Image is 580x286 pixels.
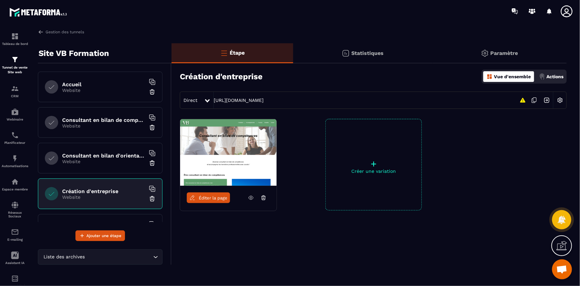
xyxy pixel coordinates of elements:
img: formation [11,85,19,93]
img: automations [11,108,19,116]
img: image [180,119,277,186]
p: Statistiques [351,50,384,56]
h3: Création d'entreprise [180,72,263,81]
h6: Création d'entreprise [62,188,145,194]
a: formationformationCRM [2,80,28,103]
p: Automatisations [2,164,28,168]
p: Paramètre [491,50,518,56]
p: Vue d'ensemble [494,74,531,79]
p: Webinaire [2,118,28,121]
img: trash [149,124,156,131]
a: Éditer la page [187,192,230,203]
img: formation [11,32,19,40]
h6: Consultant en bilan d'orientation [62,152,145,159]
img: actions.d6e523a2.png [539,74,545,80]
p: Website [62,123,145,129]
img: automations [11,178,19,186]
p: CRM [2,94,28,98]
div: Ouvrir le chat [552,259,572,279]
img: setting-w.858f3a88.svg [554,94,566,107]
p: Espace membre [2,187,28,191]
img: scheduler [11,131,19,139]
a: emailemailE-mailing [2,223,28,246]
img: setting-gr.5f69749f.svg [481,49,489,57]
p: + [326,159,421,168]
p: E-mailing [2,238,28,241]
a: formationformationTunnel de vente Site web [2,51,28,80]
a: Assistant IA [2,246,28,270]
p: Planificateur [2,141,28,144]
p: Tableau de bord [2,42,28,46]
p: Actions [546,74,563,79]
div: Search for option [38,249,163,265]
p: Website [62,159,145,164]
a: [URL][DOMAIN_NAME] [214,98,264,103]
h6: Consultant en bilan de compétences [62,117,145,123]
img: accountant [11,275,19,283]
a: formationformationTableau de bord [2,27,28,51]
p: Website [62,88,145,93]
img: bars-o.4a397970.svg [220,49,228,57]
img: dashboard-orange.40269519.svg [487,74,493,80]
img: arrow-next.bcc2205e.svg [540,94,553,107]
span: Liste des archives [42,253,86,261]
img: logo [9,6,69,18]
a: automationsautomationsAutomatisations [2,149,28,173]
span: Éditer la page [199,195,227,200]
input: Search for option [86,253,152,261]
a: Gestion des tunnels [38,29,84,35]
span: Ajouter une étape [86,232,121,239]
a: schedulerschedulerPlanificateur [2,126,28,149]
img: trash [149,160,156,166]
img: trash [149,89,156,95]
p: Tunnel de vente Site web [2,65,28,75]
button: Ajouter une étape [75,230,125,241]
p: Créer une variation [326,168,421,174]
p: Assistant IA [2,261,28,265]
img: trash [149,195,156,202]
a: automationsautomationsEspace membre [2,173,28,196]
img: email [11,228,19,236]
span: Direct [183,98,197,103]
img: stats.20deebd0.svg [342,49,350,57]
p: Réseaux Sociaux [2,211,28,218]
a: social-networksocial-networkRéseaux Sociaux [2,196,28,223]
img: formation [11,56,19,64]
p: Étape [230,50,245,56]
p: Site VB Formation [39,47,109,60]
img: social-network [11,201,19,209]
h6: Accueil [62,81,145,88]
img: arrow [38,29,44,35]
p: Website [62,194,145,200]
img: automations [11,154,19,162]
a: automationsautomationsWebinaire [2,103,28,126]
